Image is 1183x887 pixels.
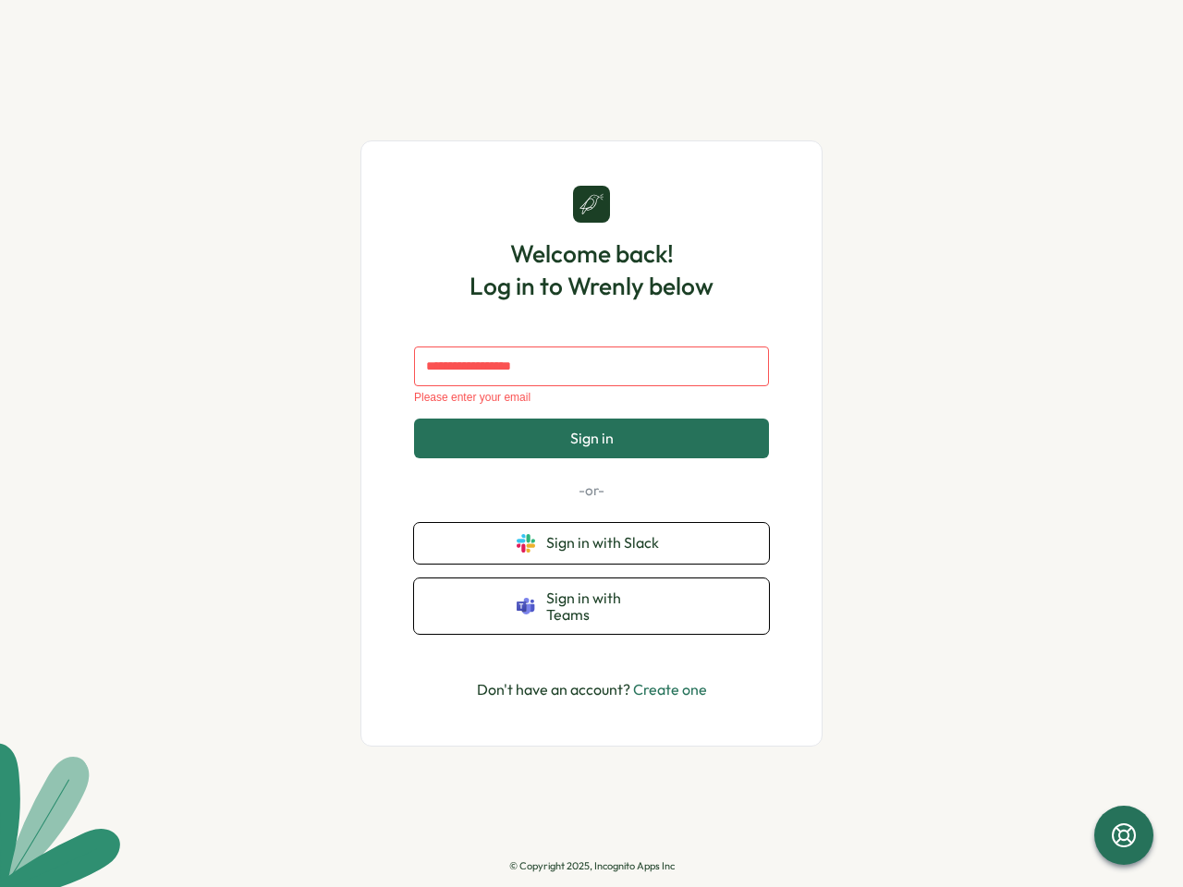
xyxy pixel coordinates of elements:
p: -or- [414,480,769,501]
button: Sign in with Slack [414,523,769,564]
p: Don't have an account? [477,678,707,701]
a: Create one [633,680,707,699]
span: Sign in with Teams [546,589,666,624]
button: Sign in with Teams [414,578,769,635]
button: Sign in [414,419,769,457]
span: Sign in with Slack [546,534,666,551]
div: Please enter your email [414,391,769,404]
h1: Welcome back! Log in to Wrenly below [470,237,713,302]
p: © Copyright 2025, Incognito Apps Inc [509,860,675,872]
span: Sign in [570,430,614,446]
